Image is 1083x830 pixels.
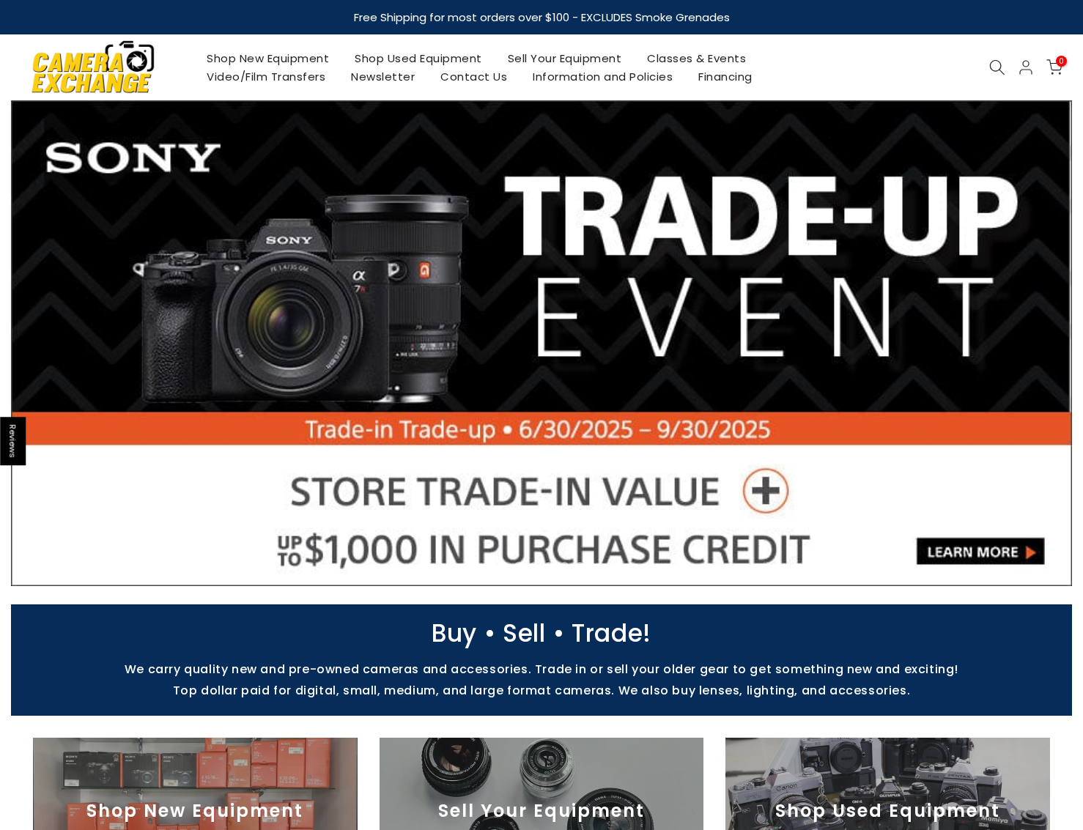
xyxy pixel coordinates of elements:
[4,683,1079,697] p: Top dollar paid for digital, small, medium, and large format cameras. We also buy lenses, lightin...
[1056,56,1067,67] span: 0
[545,562,553,570] li: Page dot 4
[354,10,730,25] strong: Free Shipping for most orders over $100 - EXCLUDES Smoke Grenades
[194,49,342,67] a: Shop New Equipment
[428,67,520,86] a: Contact Us
[499,562,507,570] li: Page dot 1
[520,67,686,86] a: Information and Policies
[194,67,339,86] a: Video/Film Transfers
[4,626,1079,640] p: Buy • Sell • Trade!
[1046,59,1062,75] a: 0
[514,562,522,570] li: Page dot 2
[495,49,635,67] a: Sell Your Equipment
[339,67,428,86] a: Newsletter
[576,562,584,570] li: Page dot 6
[561,562,569,570] li: Page dot 5
[342,49,495,67] a: Shop Used Equipment
[4,662,1079,676] p: We carry quality new and pre-owned cameras and accessories. Trade in or sell your older gear to g...
[635,49,759,67] a: Classes & Events
[686,67,766,86] a: Financing
[530,562,538,570] li: Page dot 3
